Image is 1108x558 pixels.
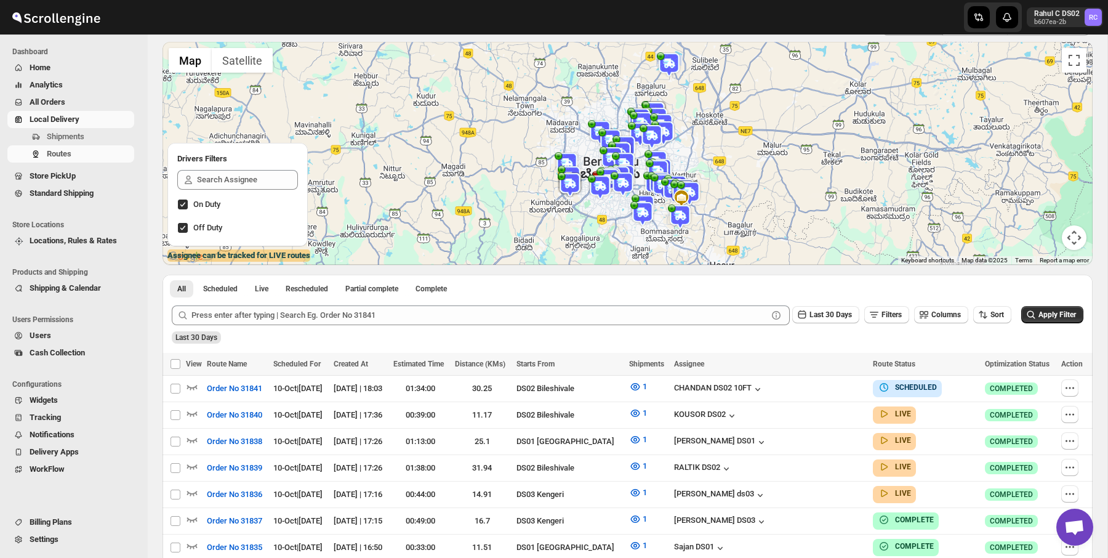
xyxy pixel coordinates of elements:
[273,463,323,472] span: 10-Oct | [DATE]
[990,384,1033,394] span: COMPLETED
[334,382,386,395] div: [DATE] | 18:03
[203,284,238,294] span: Scheduled
[273,543,323,552] span: 10-Oct | [DATE]
[643,541,647,550] span: 1
[191,305,768,325] input: Press enter after typing | Search Eg. Order No 31841
[207,488,262,501] span: Order No 31836
[273,360,321,368] span: Scheduled For
[1062,225,1086,250] button: Map camera controls
[881,310,902,319] span: Filters
[516,360,555,368] span: Starts From
[199,485,270,504] button: Order No 31836
[334,488,386,501] div: [DATE] | 17:16
[30,464,65,474] span: WorkFlow
[47,132,84,141] span: Shipments
[809,310,852,319] span: Last 30 Days
[516,488,621,501] div: DS03 Kengeri
[878,408,911,420] button: LIVE
[516,515,621,527] div: DS03 Kengeri
[455,360,505,368] span: Distance (KMs)
[273,516,323,525] span: 10-Oct | [DATE]
[674,463,733,475] button: RALTIK DS02
[7,409,134,426] button: Tracking
[7,280,134,297] button: Shipping & Calendar
[1034,18,1080,26] p: b607ea-2b
[792,306,859,323] button: Last 30 Days
[973,306,1011,323] button: Sort
[166,249,206,265] img: Google
[393,360,444,368] span: Estimated Time
[622,456,654,476] button: 1
[895,383,937,392] b: SCHEDULED
[415,284,447,294] span: Complete
[286,284,328,294] span: Rescheduled
[212,48,273,73] button: Show satellite imagery
[273,384,323,393] span: 10-Oct | [DATE]
[30,80,63,89] span: Analytics
[30,348,85,357] span: Cash Collection
[1015,257,1032,264] a: Terms (opens in new tab)
[7,344,134,362] button: Cash Collection
[193,223,222,232] span: Off Duty
[895,410,911,418] b: LIVE
[199,538,270,557] button: Order No 31835
[990,310,1004,319] span: Sort
[1061,360,1083,368] span: Action
[30,535,58,544] span: Settings
[7,94,134,111] button: All Orders
[10,2,102,33] img: ScrollEngine
[30,171,76,180] span: Store PickUp
[166,249,206,265] a: Open this area in Google Maps (opens a new window)
[199,458,270,478] button: Order No 31839
[177,153,298,165] h2: Drivers Filters
[7,392,134,409] button: Widgets
[7,443,134,461] button: Delivery Apps
[455,488,509,501] div: 14.91
[30,97,65,107] span: All Orders
[990,463,1033,473] span: COMPLETED
[334,435,386,448] div: [DATE] | 17:26
[516,541,621,554] div: DS01 [GEOGRAPHIC_DATA]
[7,76,134,94] button: Analytics
[30,430,74,439] span: Notifications
[643,461,647,471] span: 1
[170,280,193,297] button: All routes
[914,306,968,323] button: Columns
[674,436,768,448] button: [PERSON_NAME] DS01
[873,360,915,368] span: Route Status
[12,315,139,325] span: Users Permissions
[895,463,911,471] b: LIVE
[878,381,937,394] button: SCHEDULED
[864,306,909,323] button: Filters
[643,435,647,444] span: 1
[30,331,51,340] span: Users
[207,541,262,554] span: Order No 31835
[455,541,509,554] div: 11.51
[273,410,323,419] span: 10-Oct | [DATE]
[878,434,911,447] button: LIVE
[878,514,934,526] button: COMPLETE
[167,249,310,262] label: Assignee can be tracked for LIVE routes
[175,333,217,342] span: Last 30 Days
[207,360,247,368] span: Route Name
[7,128,134,145] button: Shipments
[7,426,134,443] button: Notifications
[643,514,647,524] span: 1
[622,403,654,423] button: 1
[30,517,72,527] span: Billing Plans
[334,515,386,527] div: [DATE] | 17:15
[674,383,764,395] button: CHANDAN DS02 10FT
[629,360,664,368] span: Shipments
[674,360,704,368] span: Assignee
[878,461,911,473] button: LIVE
[1034,9,1080,18] p: Rahul C DS02
[516,462,621,474] div: DS02 Bileshivale
[207,382,262,395] span: Order No 31841
[12,47,139,57] span: Dashboard
[895,436,911,445] b: LIVE
[1038,310,1076,319] span: Apply Filter
[643,382,647,391] span: 1
[674,542,726,554] div: Sajan DS01
[455,409,509,421] div: 11.17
